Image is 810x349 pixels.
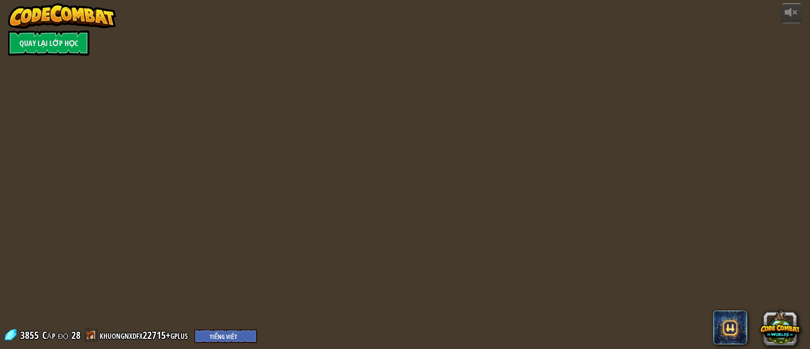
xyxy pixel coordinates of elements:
span: 28 [71,328,81,342]
span: Cấp độ [42,328,68,342]
img: CodeCombat - Learn how to code by playing a game [8,3,116,29]
a: khuongnxdfx22715+gplus [100,328,190,342]
span: 3855 [20,328,41,342]
a: Quay lại Lớp Học [8,30,89,56]
button: Tùy chỉnh âm lượng [781,3,802,23]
